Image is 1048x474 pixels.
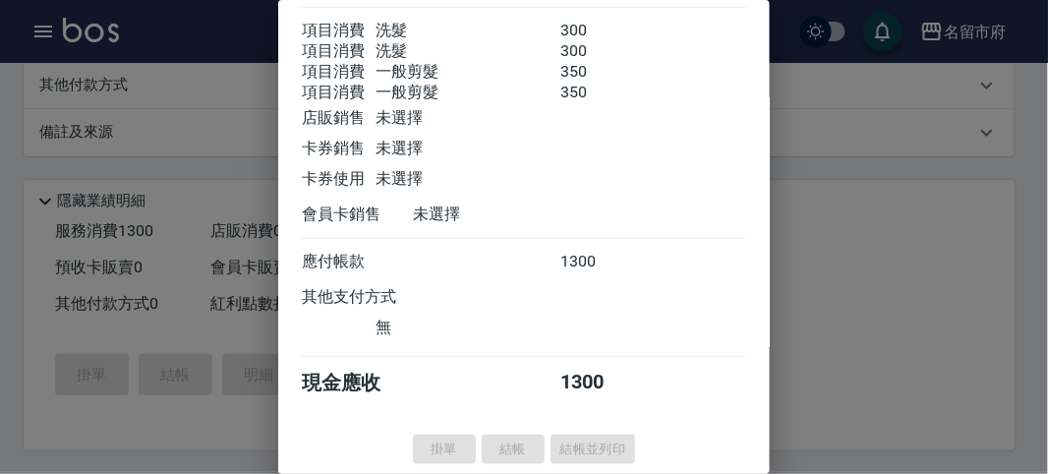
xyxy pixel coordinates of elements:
div: 一般剪髮 [376,62,560,83]
div: 項目消費 [302,41,376,62]
div: 洗髮 [376,41,560,62]
div: 應付帳款 [302,252,376,272]
div: 300 [561,41,635,62]
div: 一般剪髮 [376,83,560,103]
div: 洗髮 [376,21,560,41]
div: 無 [376,318,560,338]
div: 未選擇 [376,169,560,190]
div: 未選擇 [376,108,560,129]
div: 項目消費 [302,62,376,83]
div: 卡券使用 [302,169,376,190]
div: 1300 [561,370,635,396]
div: 現金應收 [302,370,413,396]
div: 其他支付方式 [302,287,450,308]
div: 會員卡銷售 [302,205,413,225]
div: 未選擇 [376,139,560,159]
div: 350 [561,83,635,103]
div: 350 [561,62,635,83]
div: 300 [561,21,635,41]
div: 卡券銷售 [302,139,376,159]
div: 項目消費 [302,83,376,103]
div: 店販銷售 [302,108,376,129]
div: 未選擇 [413,205,598,225]
div: 項目消費 [302,21,376,41]
div: 1300 [561,252,635,272]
